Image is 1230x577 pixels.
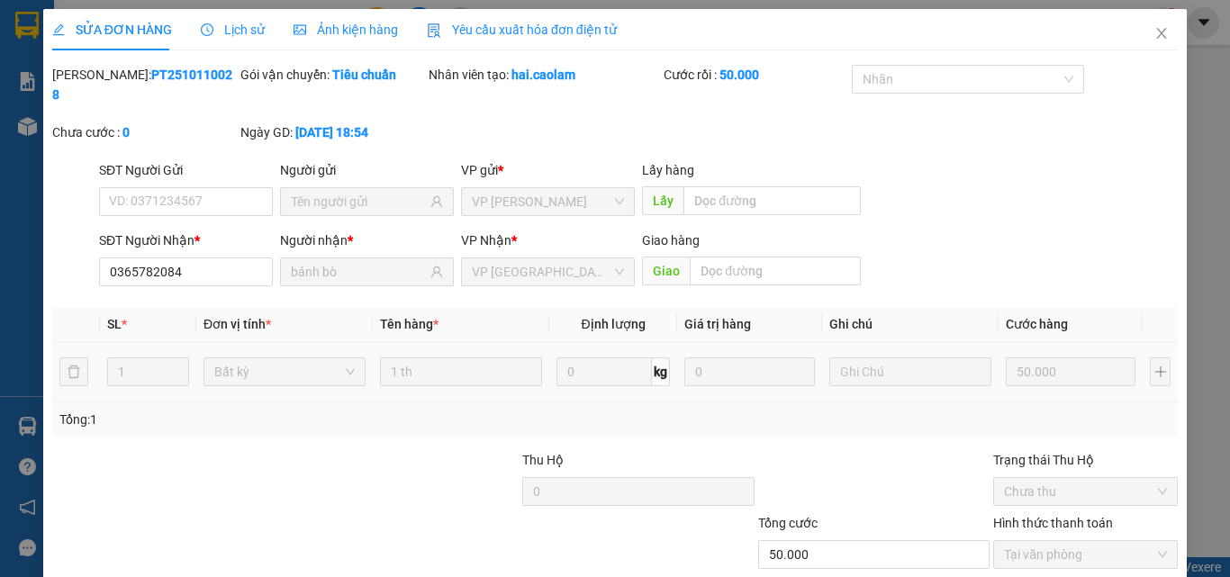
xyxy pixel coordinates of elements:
[652,357,670,386] span: kg
[690,257,861,285] input: Dọc đường
[59,410,476,429] div: Tổng: 1
[380,317,439,331] span: Tên hàng
[461,233,511,248] span: VP Nhận
[664,65,848,85] div: Cước rồi :
[642,233,700,248] span: Giao hàng
[201,23,213,36] span: clock-circle
[822,307,999,342] th: Ghi chú
[99,230,273,250] div: SĐT Người Nhận
[1136,9,1187,59] button: Close
[430,195,443,208] span: user
[427,23,617,37] span: Yêu cầu xuất hóa đơn điện tử
[201,23,265,37] span: Lịch sử
[829,357,991,386] input: Ghi Chú
[642,163,694,177] span: Lấy hàng
[295,125,368,140] b: [DATE] 18:54
[1006,357,1135,386] input: 0
[122,125,130,140] b: 0
[280,230,454,250] div: Người nhận
[511,68,575,82] b: hai.caolam
[294,23,306,36] span: picture
[1154,26,1169,41] span: close
[642,186,683,215] span: Lấy
[240,122,425,142] div: Ngày GD:
[99,160,273,180] div: SĐT Người Gửi
[472,258,624,285] span: VP Sài Gòn
[1006,317,1068,331] span: Cước hàng
[380,357,542,386] input: VD: Bàn, Ghế
[993,516,1113,530] label: Hình thức thanh toán
[993,450,1178,470] div: Trạng thái Thu Hộ
[429,65,660,85] div: Nhân viên tạo:
[280,160,454,180] div: Người gửi
[430,266,443,278] span: user
[214,358,355,385] span: Bất kỳ
[581,317,645,331] span: Định lượng
[203,317,271,331] span: Đơn vị tính
[240,65,425,85] div: Gói vận chuyển:
[427,23,441,38] img: icon
[52,65,237,104] div: [PERSON_NAME]:
[522,453,564,467] span: Thu Hộ
[52,122,237,142] div: Chưa cước :
[684,357,814,386] input: 0
[291,262,427,282] input: Tên người nhận
[52,23,172,37] span: SỬA ĐƠN HÀNG
[1150,357,1171,386] button: plus
[461,160,635,180] div: VP gửi
[291,192,427,212] input: Tên người gửi
[642,257,690,285] span: Giao
[107,317,122,331] span: SL
[332,68,396,82] b: Tiêu chuẩn
[59,357,88,386] button: delete
[684,317,751,331] span: Giá trị hàng
[1004,478,1167,505] span: Chưa thu
[472,188,624,215] span: VP Phan Thiết
[52,23,65,36] span: edit
[719,68,759,82] b: 50.000
[758,516,818,530] span: Tổng cước
[1004,541,1167,568] span: Tại văn phòng
[294,23,398,37] span: Ảnh kiện hàng
[683,186,861,215] input: Dọc đường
